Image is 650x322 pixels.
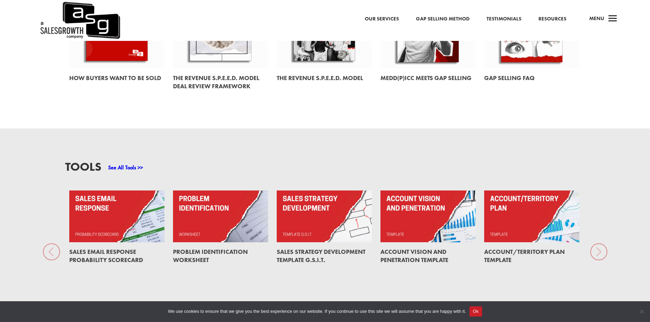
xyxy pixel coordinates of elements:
a: Sales Email Response Probability Scorecard [69,248,143,264]
a: Our Services [365,15,399,24]
a: Gap Selling Method [416,15,470,24]
h3: Tools [65,161,101,176]
button: Ok [470,306,482,317]
a: Testimonials [487,15,521,24]
a: Account Vision and Penetration Template [380,248,448,264]
a: Problem Identification Worksheet [173,248,248,264]
a: Sales Strategy Development Template G.S.I.T. [277,248,365,264]
a: Resources [538,15,566,24]
span: We use cookies to ensure that we give you the best experience on our website. If you continue to ... [168,308,466,315]
a: Account/Territory Plan Template [484,248,565,264]
span: Menu [589,15,604,22]
a: See All Tools >> [108,164,143,171]
span: a [606,12,620,26]
span: No [638,308,645,315]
